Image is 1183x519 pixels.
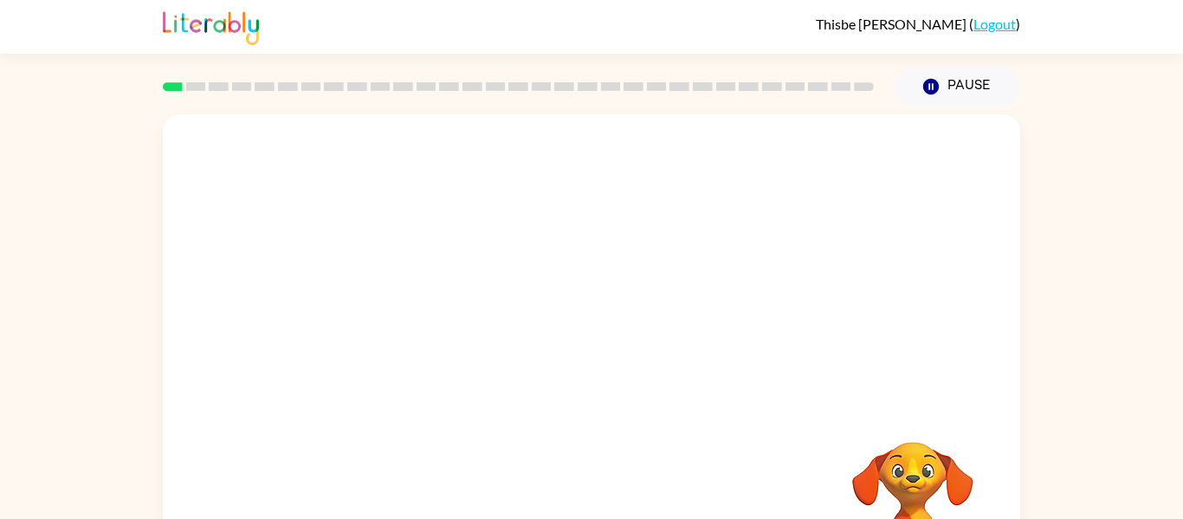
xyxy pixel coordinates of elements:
span: Thisbe [PERSON_NAME] [816,16,969,32]
img: Literably [163,7,259,45]
div: ( ) [816,16,1020,32]
a: Logout [973,16,1016,32]
button: Pause [895,67,1020,107]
